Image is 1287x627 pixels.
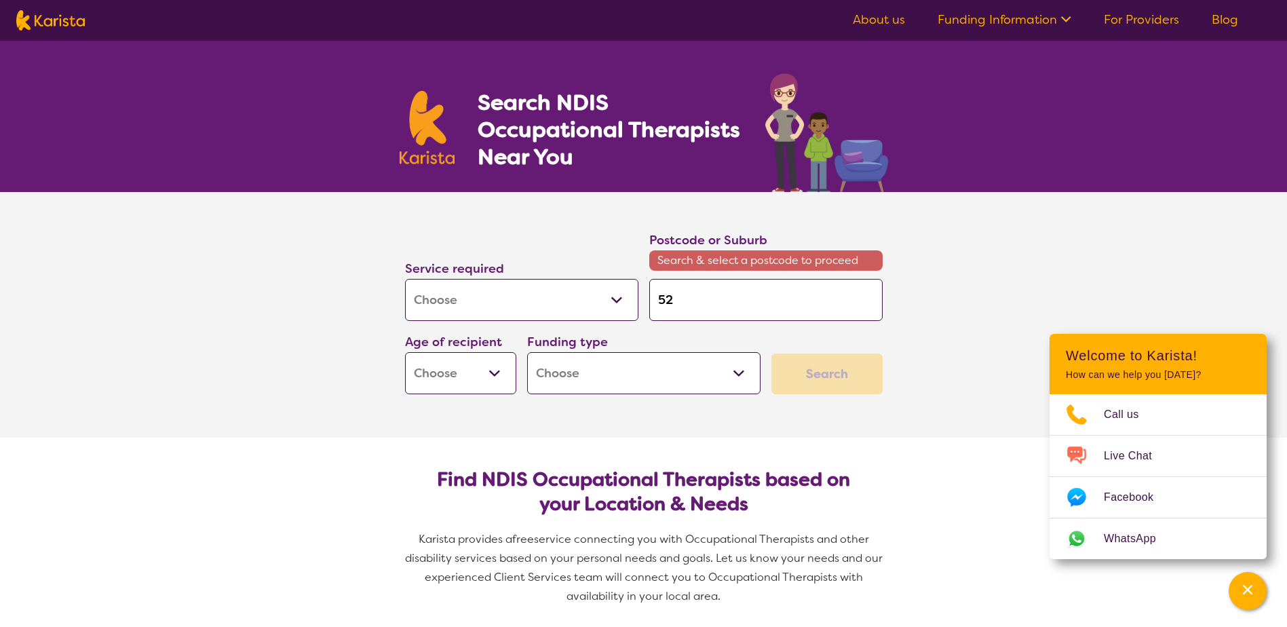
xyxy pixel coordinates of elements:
[405,532,885,603] span: service connecting you with Occupational Therapists and other disability services based on your p...
[416,468,872,516] h2: Find NDIS Occupational Therapists based on your Location & Needs
[1104,12,1179,28] a: For Providers
[649,279,883,321] input: Type
[405,334,502,350] label: Age of recipient
[649,232,767,248] label: Postcode or Suburb
[938,12,1071,28] a: Funding Information
[405,261,504,277] label: Service required
[16,10,85,31] img: Karista logo
[1050,518,1267,559] a: Web link opens in a new tab.
[1212,12,1238,28] a: Blog
[1229,572,1267,610] button: Channel Menu
[419,532,512,546] span: Karista provides a
[1050,394,1267,559] ul: Choose channel
[1050,334,1267,559] div: Channel Menu
[512,532,534,546] span: free
[1066,369,1250,381] p: How can we help you [DATE]?
[765,73,888,192] img: occupational-therapy
[478,89,742,170] h1: Search NDIS Occupational Therapists Near You
[527,334,608,350] label: Funding type
[1104,404,1155,425] span: Call us
[649,250,883,271] span: Search & select a postcode to proceed
[1104,529,1172,549] span: WhatsApp
[1104,487,1170,508] span: Facebook
[1066,347,1250,364] h2: Welcome to Karista!
[1104,446,1168,466] span: Live Chat
[400,91,455,164] img: Karista logo
[853,12,905,28] a: About us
